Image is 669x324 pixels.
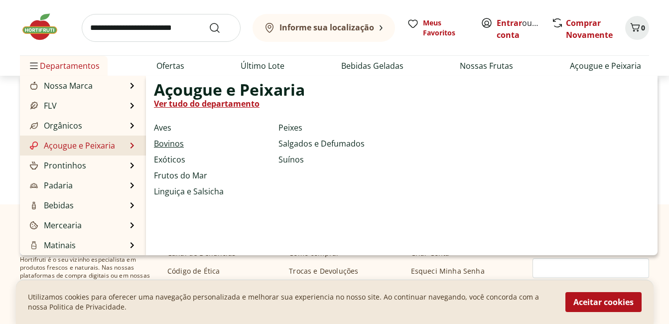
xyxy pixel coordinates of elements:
img: Hortifruti [20,12,70,42]
a: Bebidas Geladas [341,60,403,72]
img: Orgânicos [30,122,38,130]
a: Nossas Frutas [460,60,513,72]
a: Trocas e Devoluções [289,266,358,276]
b: Informe sua localização [279,22,374,33]
a: Esqueci Minha Senha [411,266,485,276]
img: Padaria [30,181,38,189]
a: Último Lote [241,60,284,72]
img: FLV [30,102,38,110]
a: Comprar Novamente [566,17,613,40]
a: Salgados e Defumados [278,138,365,150]
a: Código de Ética [167,266,220,276]
a: FLVFLV [28,100,57,112]
a: ProntinhosProntinhos [28,160,86,171]
span: ou [497,17,541,41]
a: PadariaPadaria [28,179,73,191]
img: Prontinhos [30,162,38,169]
img: Nossa Marca [30,82,38,90]
a: Entrar [497,17,522,28]
a: Nossa MarcaNossa Marca [28,80,93,92]
span: Meus Favoritos [423,18,469,38]
a: Açougue e PeixariaAçougue e Peixaria [28,140,115,152]
button: Submit Search [209,22,233,34]
a: Meus Favoritos [407,18,469,38]
p: Utilizamos cookies para oferecer uma navegação personalizada e melhorar sua experiencia no nosso ... [28,292,553,312]
button: Carrinho [625,16,649,40]
a: Criar conta [497,17,551,40]
a: Ver tudo do departamento [154,98,260,110]
a: MatinaisMatinais [28,239,76,251]
img: Açougue e Peixaria [30,142,38,150]
input: search [82,14,241,42]
a: Exóticos [154,154,185,165]
span: 0 [641,23,645,32]
span: Hortifruti é o seu vizinho especialista em produtos frescos e naturais. Nas nossas plataformas de... [20,256,151,312]
img: Mercearia [30,221,38,229]
span: Açougue e Peixaria [154,84,305,96]
a: OrgânicosOrgânicos [28,120,82,132]
button: Aceitar cookies [565,292,642,312]
a: Peixes [278,122,302,134]
a: Açougue e Peixaria [570,60,641,72]
button: Menu [28,54,40,78]
a: Ofertas [156,60,184,72]
img: Matinais [30,241,38,249]
a: BebidasBebidas [28,199,74,211]
a: Suínos [278,154,304,165]
button: Informe sua localização [253,14,395,42]
span: Departamentos [28,54,100,78]
a: Frios, Queijos e LaticíniosFrios, Queijos e Laticínios [28,253,127,277]
a: Linguiça e Salsicha [154,185,224,197]
a: Bovinos [154,138,184,150]
a: Frutos do Mar [154,169,207,181]
a: MerceariaMercearia [28,219,82,231]
a: Aves [154,122,171,134]
img: Bebidas [30,201,38,209]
